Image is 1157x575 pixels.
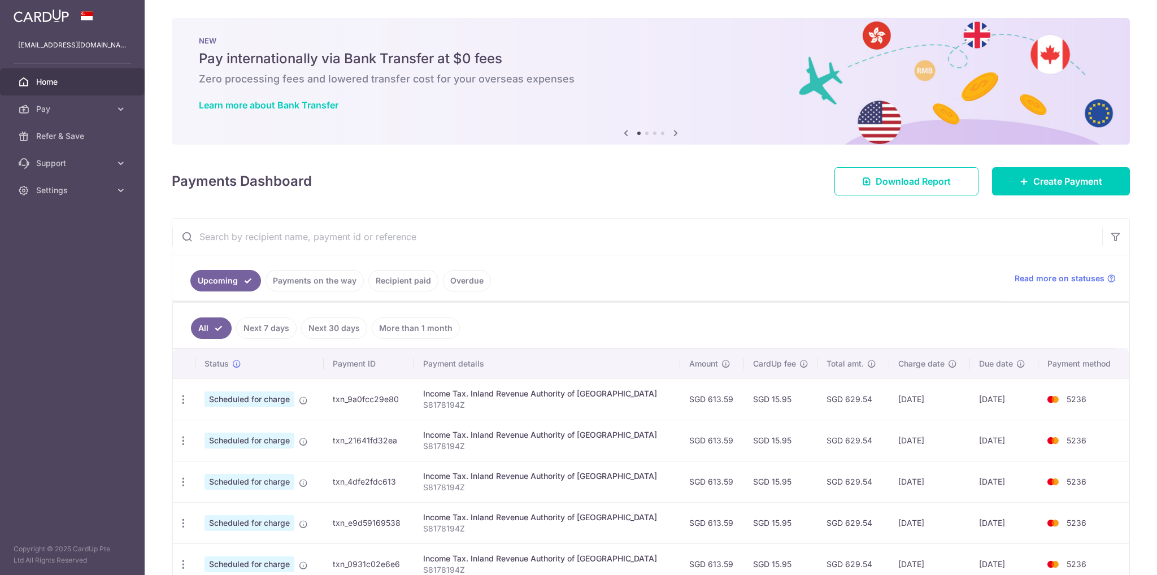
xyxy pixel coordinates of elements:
p: NEW [199,36,1103,45]
span: Create Payment [1033,175,1102,188]
a: Payments on the way [266,270,364,291]
div: Income Tax. Inland Revenue Authority of [GEOGRAPHIC_DATA] [423,512,671,523]
th: Payment method [1038,349,1129,378]
span: 5236 [1067,435,1086,445]
span: Scheduled for charge [205,391,294,407]
td: [DATE] [970,378,1038,420]
span: Scheduled for charge [205,515,294,531]
td: [DATE] [970,461,1038,502]
td: SGD 629.54 [817,420,889,461]
h4: Payments Dashboard [172,171,312,191]
span: Pay [36,103,111,115]
td: SGD 15.95 [744,502,817,543]
img: Bank Card [1042,516,1064,530]
p: S8178194Z [423,482,671,493]
span: Scheduled for charge [205,433,294,448]
span: 5236 [1067,477,1086,486]
input: Search by recipient name, payment id or reference [172,219,1102,255]
a: Next 30 days [301,317,367,339]
td: SGD 15.95 [744,420,817,461]
td: SGD 613.59 [680,502,744,543]
a: Overdue [443,270,491,291]
p: [EMAIL_ADDRESS][DOMAIN_NAME] [18,40,127,51]
a: Recipient paid [368,270,438,291]
img: Bank transfer banner [172,18,1130,145]
span: 5236 [1067,394,1086,404]
span: Read more on statuses [1015,273,1104,284]
a: Create Payment [992,167,1130,195]
span: Settings [36,185,111,196]
img: Bank Card [1042,475,1064,489]
a: Learn more about Bank Transfer [199,99,338,111]
td: SGD 15.95 [744,378,817,420]
td: [DATE] [889,420,971,461]
td: [DATE] [970,502,1038,543]
td: SGD 15.95 [744,461,817,502]
span: 5236 [1067,559,1086,569]
a: All [191,317,232,339]
div: Income Tax. Inland Revenue Authority of [GEOGRAPHIC_DATA] [423,429,671,441]
p: S8178194Z [423,399,671,411]
span: CardUp fee [753,358,796,369]
span: 5236 [1067,518,1086,528]
img: CardUp [14,9,69,23]
td: txn_21641fd32ea [324,420,414,461]
span: Status [205,358,229,369]
span: Home [36,76,111,88]
span: Due date [979,358,1013,369]
a: Upcoming [190,270,261,291]
span: Scheduled for charge [205,556,294,572]
img: Bank Card [1042,434,1064,447]
td: SGD 629.54 [817,502,889,543]
th: Payment ID [324,349,414,378]
td: [DATE] [889,378,971,420]
span: Support [36,158,111,169]
td: [DATE] [970,420,1038,461]
td: SGD 629.54 [817,378,889,420]
a: More than 1 month [372,317,460,339]
a: Read more on statuses [1015,273,1116,284]
span: Refer & Save [36,130,111,142]
th: Payment details [414,349,680,378]
span: Total amt. [827,358,864,369]
span: Charge date [898,358,945,369]
p: S8178194Z [423,441,671,452]
h5: Pay internationally via Bank Transfer at $0 fees [199,50,1103,68]
div: Income Tax. Inland Revenue Authority of [GEOGRAPHIC_DATA] [423,553,671,564]
td: txn_e9d59169538 [324,502,414,543]
td: [DATE] [889,461,971,502]
span: Scheduled for charge [205,474,294,490]
span: Amount [689,358,718,369]
td: txn_9a0fcc29e80 [324,378,414,420]
td: SGD 613.59 [680,420,744,461]
a: Download Report [834,167,978,195]
td: SGD 613.59 [680,378,744,420]
p: S8178194Z [423,523,671,534]
div: Income Tax. Inland Revenue Authority of [GEOGRAPHIC_DATA] [423,471,671,482]
td: SGD 613.59 [680,461,744,502]
img: Bank Card [1042,557,1064,571]
td: [DATE] [889,502,971,543]
td: SGD 629.54 [817,461,889,502]
img: Bank Card [1042,393,1064,406]
td: txn_4dfe2fdc613 [324,461,414,502]
h6: Zero processing fees and lowered transfer cost for your overseas expenses [199,72,1103,86]
div: Income Tax. Inland Revenue Authority of [GEOGRAPHIC_DATA] [423,388,671,399]
span: Download Report [876,175,951,188]
a: Next 7 days [236,317,297,339]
